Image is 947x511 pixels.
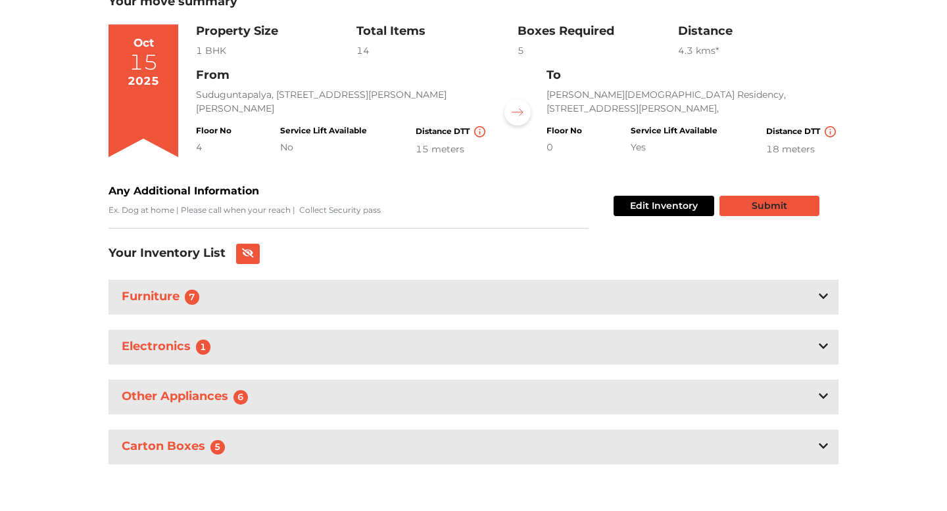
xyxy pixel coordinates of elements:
[280,141,367,154] div: No
[119,387,256,407] h3: Other Appliances
[678,44,838,58] div: 4.3 km s*
[196,24,356,39] h3: Property Size
[416,143,488,156] div: 15 meters
[233,390,248,405] span: 6
[546,68,838,83] h3: To
[196,44,356,58] div: 1 BHK
[518,44,678,58] div: 5
[119,337,218,357] h3: Electronics
[546,88,838,116] p: [PERSON_NAME][DEMOGRAPHIC_DATA] Residency, [STREET_ADDRESS][PERSON_NAME],
[210,440,225,455] span: 5
[119,287,207,307] h3: Furniture
[766,126,838,137] h4: Distance DTT
[280,126,367,135] h4: Service Lift Available
[614,196,714,216] button: Edit Inventory
[185,290,199,304] span: 7
[631,141,717,154] div: Yes
[196,340,210,354] span: 1
[109,246,226,261] h3: Your Inventory List
[678,24,838,39] h3: Distance
[416,126,488,137] h4: Distance DTT
[134,35,154,52] div: Oct
[719,196,819,216] button: Submit
[109,185,259,197] b: Any Additional Information
[196,88,488,116] p: Suduguntapalya, [STREET_ADDRESS][PERSON_NAME][PERSON_NAME]
[766,143,838,156] div: 18 meters
[128,73,159,90] div: 2025
[518,24,678,39] h3: Boxes Required
[546,141,582,154] div: 0
[196,141,231,154] div: 4
[631,126,717,135] h4: Service Lift Available
[119,437,233,457] h3: Carton Boxes
[356,44,517,58] div: 14
[196,68,488,83] h3: From
[129,52,158,73] div: 15
[356,24,517,39] h3: Total Items
[546,126,582,135] h4: Floor No
[196,126,231,135] h4: Floor No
